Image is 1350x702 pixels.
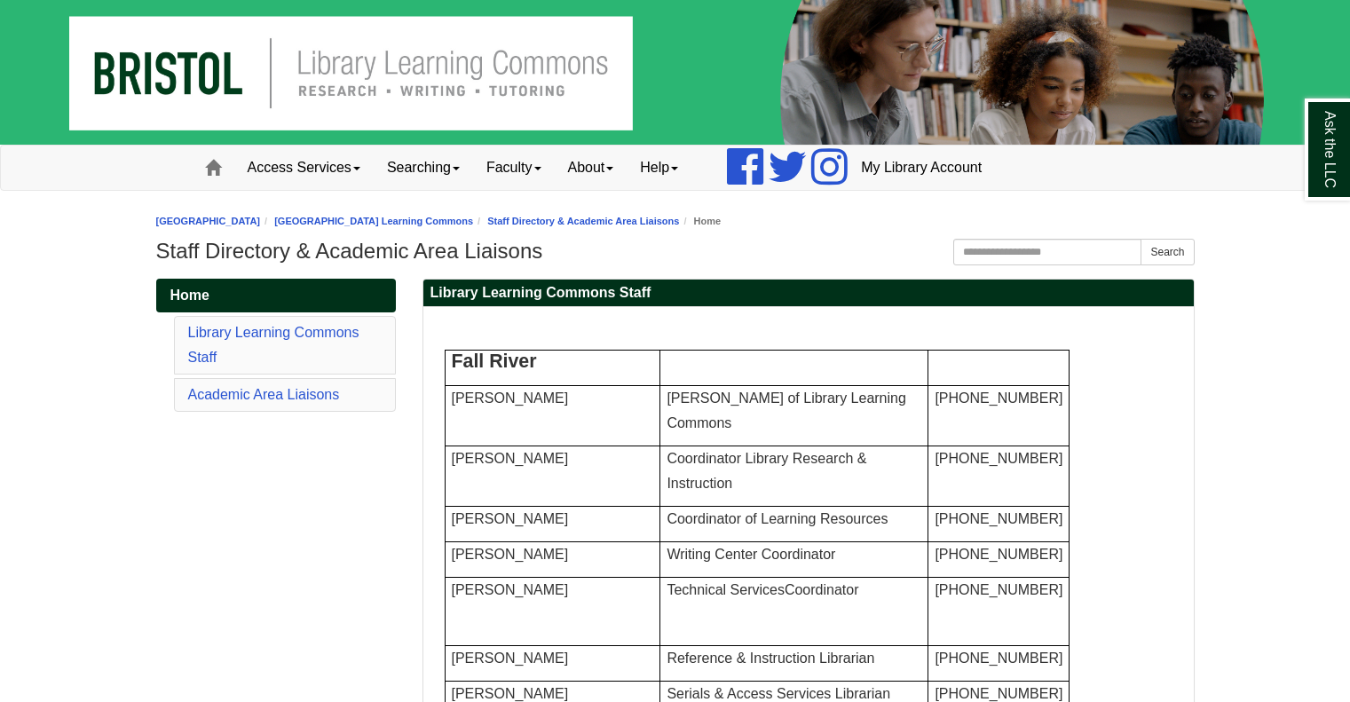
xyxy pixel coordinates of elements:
a: [GEOGRAPHIC_DATA] Learning Commons [274,216,473,226]
span: Coordinator [785,582,859,597]
span: Serials & Access Services Librarian [667,686,890,701]
span: [PERSON_NAME] [452,651,569,666]
h2: Library Learning Commons Staff [423,280,1194,307]
a: Staff Directory & Academic Area Liaisons [487,216,679,226]
span: [PERSON_NAME] of Library Learning Commons [667,390,905,430]
div: Guide Pages [156,279,396,415]
a: Library Learning Commons Staff [188,325,359,365]
a: My Library Account [848,146,995,190]
a: Access Services [234,146,374,190]
span: Writing Center Coordinator [667,547,835,562]
li: Home [679,213,721,230]
a: [GEOGRAPHIC_DATA] [156,216,261,226]
span: [PERSON_NAME] [452,451,569,466]
a: Searching [374,146,473,190]
span: [PHONE_NUMBER] [935,511,1062,526]
span: [PHONE_NUMBER] [935,547,1062,562]
span: [PHONE_NUMBER] [935,451,1062,466]
nav: breadcrumb [156,213,1195,230]
font: [PERSON_NAME] [452,390,569,406]
span: [PHONE_NUMBER] [935,686,1062,701]
h1: Staff Directory & Academic Area Liaisons [156,239,1195,264]
a: Faculty [473,146,555,190]
span: [PERSON_NAME] [452,511,569,526]
button: Search [1141,239,1194,265]
span: [PERSON_NAME] [452,582,569,597]
a: Academic Area Liaisons [188,387,340,402]
span: [PERSON_NAME] [452,686,569,701]
span: Reference & Instruction Librarian [667,651,874,666]
span: [PERSON_NAME] [452,547,569,562]
a: Home [156,279,396,312]
span: Fall River [452,351,537,372]
a: About [555,146,628,190]
span: [PHONE_NUMBER] [935,390,1062,406]
a: Help [627,146,691,190]
span: Technical Services [667,582,858,597]
span: [PHONE_NUMBER] [935,582,1062,597]
span: Coordinator of Learning Resources [667,511,888,526]
span: Coordinator Library Research & Instruction [667,451,866,491]
span: [PHONE_NUMBER] [935,651,1062,666]
span: Home [170,288,209,303]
